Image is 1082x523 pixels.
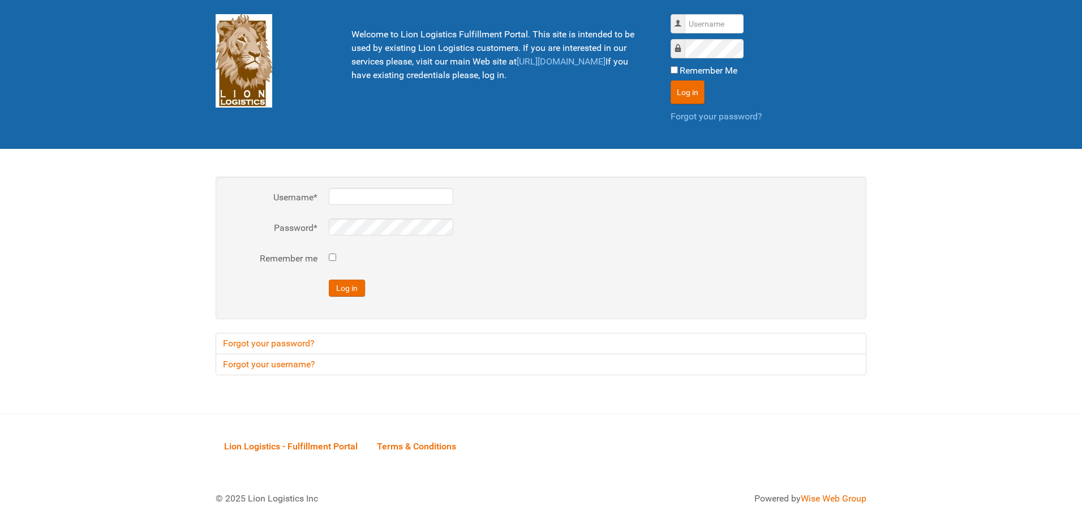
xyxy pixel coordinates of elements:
[227,252,317,265] label: Remember me
[682,42,682,43] label: Password
[351,28,642,82] p: Welcome to Lion Logistics Fulfillment Portal. This site is intended to be used by existing Lion L...
[224,441,358,452] span: Lion Logistics - Fulfillment Portal
[671,111,762,122] a: Forgot your password?
[368,428,465,464] a: Terms & Conditions
[680,64,737,78] label: Remember Me
[216,428,366,464] a: Lion Logistics - Fulfillment Portal
[377,441,456,452] span: Terms & Conditions
[216,14,272,108] img: Lion Logistics
[329,280,365,297] button: Log in
[216,354,866,375] a: Forgot your username?
[801,493,866,504] a: Wise Web Group
[517,56,606,67] a: [URL][DOMAIN_NAME]
[555,492,866,505] div: Powered by
[227,221,317,235] label: Password
[685,14,744,33] input: Username
[207,483,535,514] div: © 2025 Lion Logistics Inc
[216,333,866,354] a: Forgot your password?
[216,55,272,66] a: Lion Logistics
[227,191,317,204] label: Username
[671,80,705,104] button: Log in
